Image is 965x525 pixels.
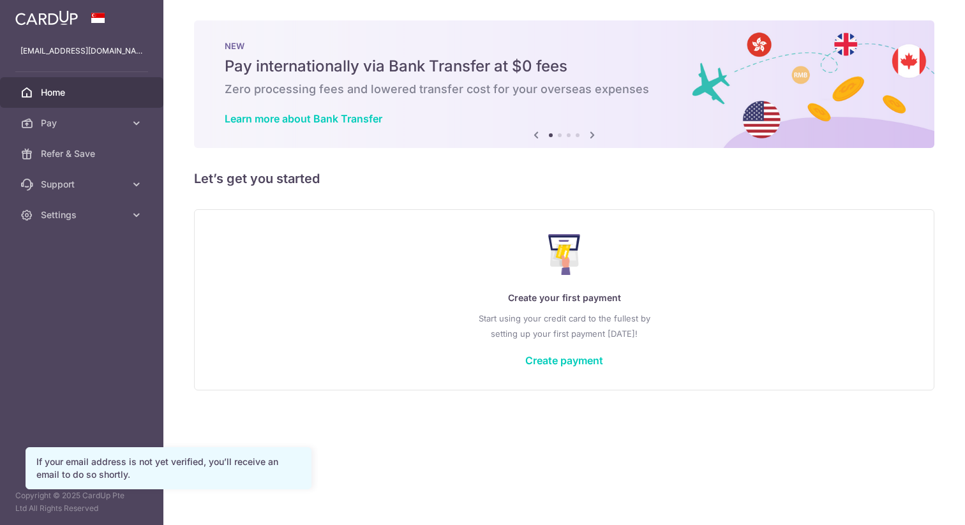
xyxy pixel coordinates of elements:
[20,45,143,57] p: [EMAIL_ADDRESS][DOMAIN_NAME]
[225,41,904,51] p: NEW
[41,86,125,99] span: Home
[41,178,125,191] span: Support
[41,117,125,129] span: Pay
[41,209,125,221] span: Settings
[194,20,934,148] img: Bank transfer banner
[220,290,908,306] p: Create your first payment
[525,354,603,367] a: Create payment
[41,147,125,160] span: Refer & Save
[220,311,908,341] p: Start using your credit card to the fullest by setting up your first payment [DATE]!
[548,234,581,275] img: Make Payment
[15,10,78,26] img: CardUp
[194,168,934,189] h5: Let’s get you started
[225,82,904,97] h6: Zero processing fees and lowered transfer cost for your overseas expenses
[36,455,301,481] div: If your email address is not yet verified, you’ll receive an email to do so shortly.
[225,56,904,77] h5: Pay internationally via Bank Transfer at $0 fees
[225,112,382,125] a: Learn more about Bank Transfer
